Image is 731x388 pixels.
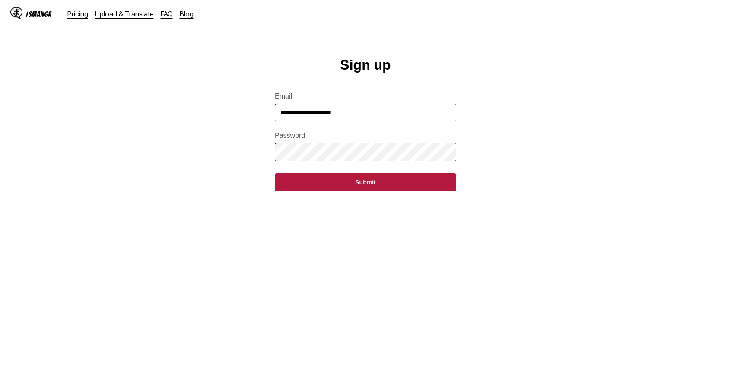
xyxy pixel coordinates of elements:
div: IsManga [26,10,52,18]
a: IsManga LogoIsManga [10,7,67,21]
a: FAQ [161,10,173,18]
a: Blog [180,10,194,18]
label: Password [275,132,456,140]
h1: Sign up [340,57,391,73]
a: Pricing [67,10,88,18]
img: IsManga Logo [10,7,22,19]
label: Email [275,92,456,100]
a: Upload & Translate [95,10,154,18]
button: Submit [275,173,456,191]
